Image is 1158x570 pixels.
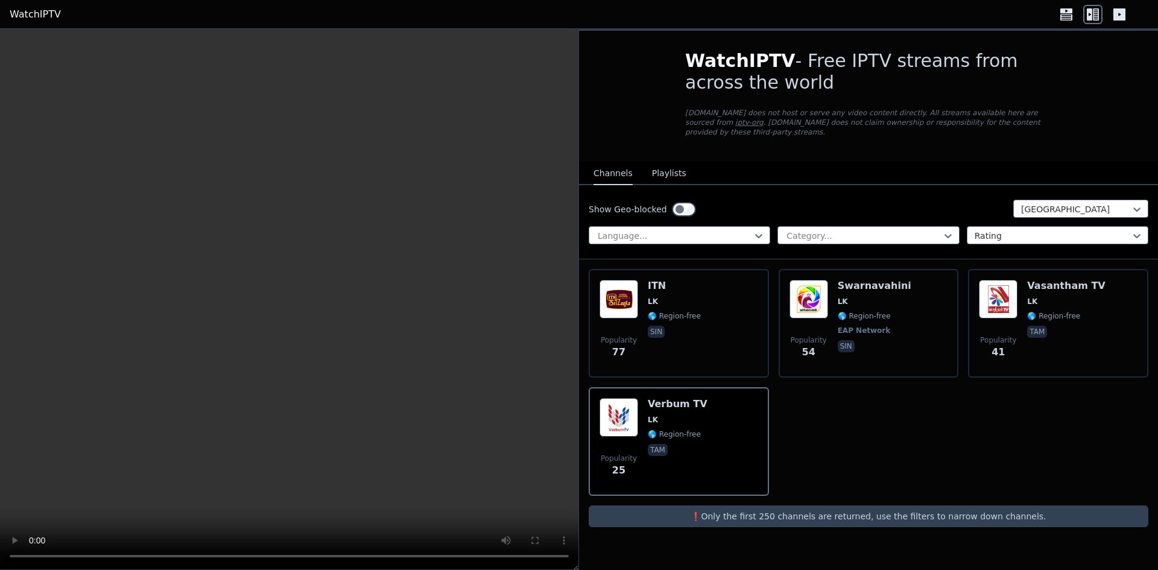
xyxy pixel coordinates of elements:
span: LK [648,297,658,306]
span: 41 [992,345,1005,359]
span: 77 [612,345,625,359]
span: EAP Network [838,326,891,335]
p: tam [648,444,668,456]
span: 54 [802,345,815,359]
span: 25 [612,463,625,478]
span: Popularity [601,454,637,463]
span: Popularity [791,335,827,345]
span: 🌎 Region-free [648,429,701,439]
span: Popularity [601,335,637,345]
h6: Swarnavahini [838,280,911,292]
span: Popularity [980,335,1016,345]
p: sin [648,326,665,338]
img: Verbum TV [600,398,638,437]
span: LK [648,415,658,425]
span: LK [1027,297,1037,306]
h6: Verbum TV [648,398,707,410]
button: Playlists [652,162,686,185]
button: Channels [593,162,633,185]
span: 🌎 Region-free [648,311,701,321]
label: Show Geo-blocked [589,203,667,215]
span: LK [838,297,848,306]
span: 🌎 Region-free [838,311,891,321]
p: ❗️Only the first 250 channels are returned, use the filters to narrow down channels. [593,510,1144,522]
img: Swarnavahini [789,280,828,318]
img: ITN [600,280,638,318]
h6: Vasantham TV [1027,280,1105,292]
a: iptv-org [735,118,764,127]
img: Vasantham TV [979,280,1017,318]
h1: - Free IPTV streams from across the world [685,50,1052,93]
span: 🌎 Region-free [1027,311,1080,321]
a: WatchIPTV [10,7,61,22]
p: sin [838,340,855,352]
h6: ITN [648,280,701,292]
p: [DOMAIN_NAME] does not host or serve any video content directly. All streams available here are s... [685,108,1052,137]
span: WatchIPTV [685,50,796,71]
p: tam [1027,326,1047,338]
